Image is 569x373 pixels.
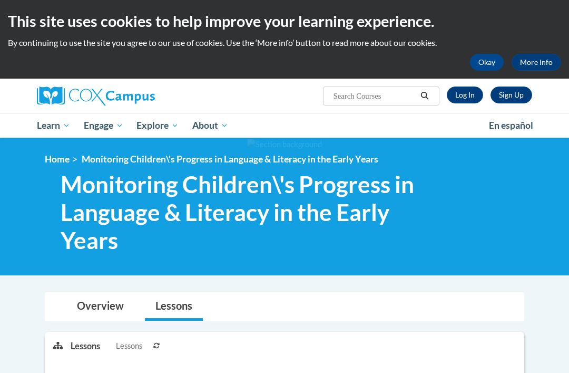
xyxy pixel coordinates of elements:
span: Learn [37,119,70,132]
a: Register [490,87,532,103]
span: Lessons [116,340,142,352]
button: Okay [470,54,504,71]
a: Log In [447,87,483,103]
h2: This site uses cookies to help improve your learning experience. [8,11,561,32]
img: Section background [247,139,322,150]
a: Overview [66,293,134,321]
input: Search Courses [332,90,417,102]
span: Engage [84,119,123,132]
a: En español [482,114,540,137]
a: Cox Campus [37,87,191,106]
p: By continuing to use the site you agree to our use of cookies. Use the ‘More info’ button to read... [8,37,561,49]
span: Monitoring Children\'s Progress in Language & Literacy in the Early Years [61,170,416,254]
a: Home [45,154,70,165]
div: Main menu [29,113,540,138]
a: Lessons [145,293,203,321]
span: About [192,119,228,132]
span: Monitoring Children\'s Progress in Language & Literacy in the Early Years [82,154,378,165]
p: Lessons [71,340,100,352]
a: Engage [77,113,130,138]
a: More Info [512,54,561,71]
button: Search [417,90,433,102]
a: Learn [30,113,77,138]
span: En español [489,120,533,131]
a: About [185,113,235,138]
a: Explore [130,113,185,138]
img: Cox Campus [37,87,155,106]
span: Explore [136,119,179,132]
